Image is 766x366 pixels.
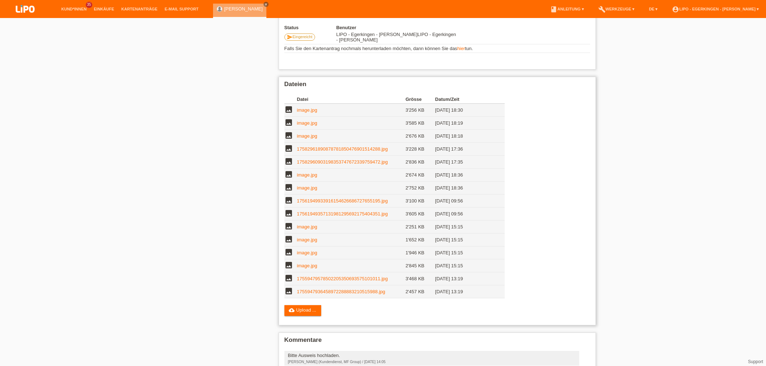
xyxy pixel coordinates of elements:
a: Support [748,359,763,364]
td: 2'457 KB [406,285,435,298]
td: [DATE] 09:56 [435,207,494,220]
td: [DATE] 18:18 [435,130,494,143]
a: Kartenanträge [118,7,161,11]
h2: Dateien [284,81,590,91]
i: image [284,222,293,231]
td: 2'845 KB [406,259,435,272]
i: close [264,3,268,6]
td: [DATE] 15:15 [435,246,494,259]
i: image [284,209,293,218]
th: Datum/Zeit [435,95,494,104]
td: 3'605 KB [406,207,435,220]
td: [DATE] 18:30 [435,104,494,117]
div: [PERSON_NAME] (Kundendienst, MF Group) / [DATE] 14:05 [288,360,576,364]
i: image [284,170,293,179]
a: buildWerkzeuge ▾ [595,7,638,11]
td: 2'836 KB [406,156,435,169]
a: [PERSON_NAME] [224,6,263,12]
a: image.jpg [297,172,317,178]
i: send [287,34,293,40]
td: [DATE] 09:56 [435,195,494,207]
td: 2'676 KB [406,130,435,143]
a: 1755947936458972288883210515988.jpg [297,289,385,294]
a: account_circleLIPO - Egerkingen - [PERSON_NAME] ▾ [668,7,762,11]
td: Falls Sie den Kartenantrag nochmals herunterladen möchten, dann können Sie das tun. [284,44,590,53]
td: 3'100 KB [406,195,435,207]
i: image [284,287,293,295]
div: Bitte Ausweis hochladen. [288,353,576,358]
a: image.jpg [297,133,317,139]
a: image.jpg [297,263,317,268]
a: Einkäufe [90,7,118,11]
h2: Kommentare [284,336,590,347]
a: DE ▾ [645,7,661,11]
i: image [284,248,293,256]
span: 35 [86,2,92,8]
i: image [284,183,293,192]
td: [DATE] 13:19 [435,285,494,298]
span: Eingereicht [293,35,313,39]
a: 17561949357131981295692175404351.jpg [297,211,388,217]
i: image [284,157,293,166]
span: 28.08.2025 [336,32,456,43]
i: image [284,144,293,153]
a: LIPO pay [7,15,43,20]
a: image.jpg [297,120,317,126]
i: image [284,118,293,127]
span: 23.08.2025 [336,32,417,37]
i: cloud_upload [289,307,295,313]
td: [DATE] 17:35 [435,156,494,169]
td: [DATE] 17:36 [435,143,494,156]
i: image [284,105,293,114]
td: 2'674 KB [406,169,435,182]
a: image.jpg [297,237,317,242]
a: 17559479578502205350693575101011.jpg [297,276,388,281]
i: build [598,6,606,13]
i: image [284,131,293,140]
a: image.jpg [297,250,317,255]
a: 17561949933916154626686727655195.jpg [297,198,388,204]
td: [DATE] 18:36 [435,169,494,182]
td: 3'468 KB [406,272,435,285]
td: 1'946 KB [406,246,435,259]
td: [DATE] 18:19 [435,117,494,130]
td: 2'251 KB [406,220,435,233]
i: account_circle [672,6,679,13]
td: [DATE] 13:19 [435,272,494,285]
a: cloud_uploadUpload ... [284,305,322,316]
a: bookAnleitung ▾ [546,7,587,11]
a: E-Mail Support [161,7,202,11]
td: 3'585 KB [406,117,435,130]
a: Kund*innen [58,7,90,11]
i: book [550,6,557,13]
td: 2'752 KB [406,182,435,195]
td: 1'652 KB [406,233,435,246]
td: 3'256 KB [406,104,435,117]
a: 17582960903198353747672339759472.jpg [297,159,388,165]
i: image [284,235,293,244]
a: close [264,2,269,7]
i: image [284,261,293,269]
a: 17582961890878781850476901514288.jpg [297,146,388,152]
td: 3'228 KB [406,143,435,156]
th: Grösse [406,95,435,104]
a: image.jpg [297,185,317,191]
td: [DATE] 18:36 [435,182,494,195]
a: image.jpg [297,224,317,229]
th: Benutzer [336,25,459,30]
td: [DATE] 15:15 [435,233,494,246]
th: Status [284,25,336,30]
i: image [284,274,293,282]
a: image.jpg [297,107,317,113]
td: [DATE] 15:15 [435,220,494,233]
a: hier [457,46,465,51]
td: [DATE] 15:15 [435,259,494,272]
i: image [284,196,293,205]
th: Datei [297,95,406,104]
